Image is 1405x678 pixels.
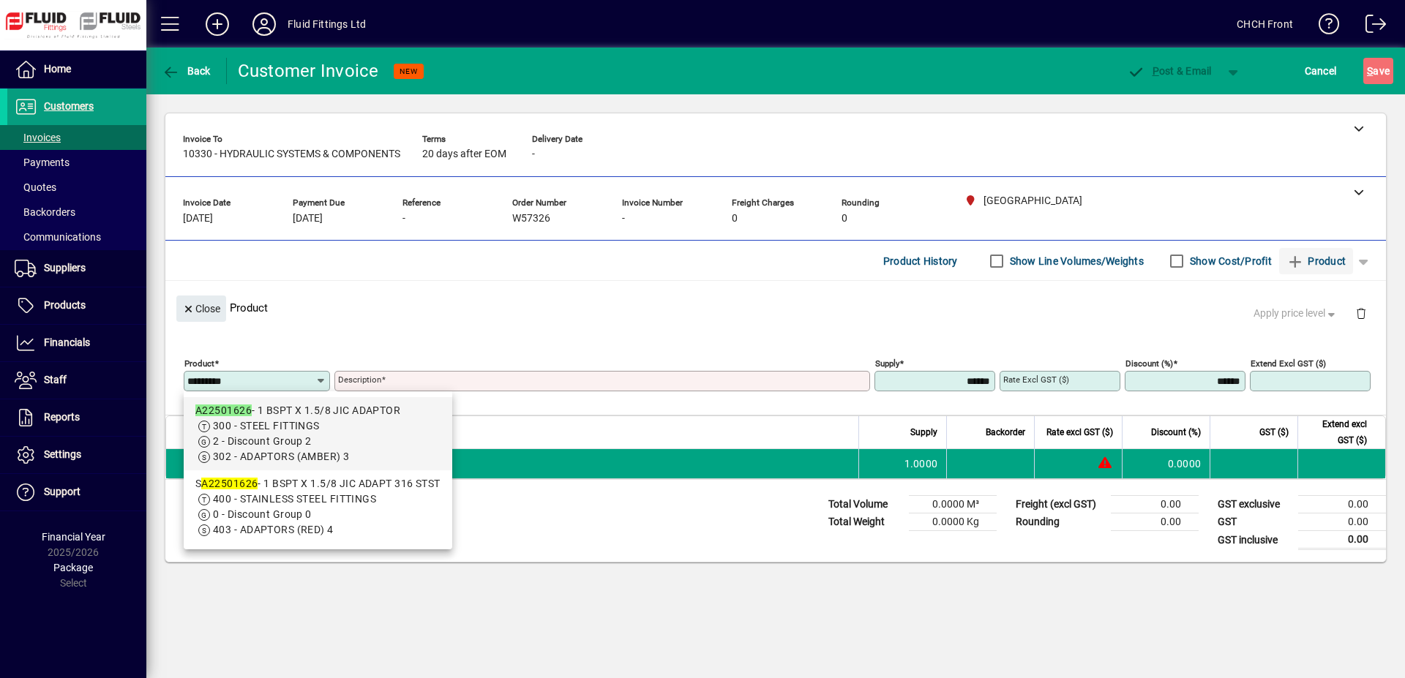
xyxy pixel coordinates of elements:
[44,486,80,497] span: Support
[293,213,323,225] span: [DATE]
[213,435,312,447] span: 2 - Discount Group 2
[1120,58,1219,84] button: Post & Email
[1122,449,1210,478] td: 0.0000
[1298,531,1386,549] td: 0.00
[7,474,146,511] a: Support
[1187,254,1272,268] label: Show Cost/Profit
[53,562,93,573] span: Package
[1003,374,1069,385] mat-label: Rate excl GST ($)
[622,213,625,225] span: -
[7,287,146,324] a: Products
[1298,513,1386,531] td: 0.00
[7,150,146,175] a: Payments
[213,493,376,505] span: 400 - STAINLESS STEEL FITTINGS
[1127,65,1212,77] span: ost & Email
[986,424,1025,440] span: Backorder
[1363,58,1393,84] button: Save
[1008,513,1111,531] td: Rounding
[183,213,213,225] span: [DATE]
[821,496,909,513] td: Total Volume
[15,206,75,218] span: Backorders
[146,58,227,84] app-page-header-button: Back
[165,281,1386,334] div: Product
[402,213,405,225] span: -
[1046,424,1113,440] span: Rate excl GST ($)
[241,11,288,37] button: Profile
[532,148,535,160] span: -
[1344,295,1379,331] button: Delete
[909,496,997,513] td: 0.0000 M³
[7,175,146,200] a: Quotes
[1210,513,1298,531] td: GST
[1210,531,1298,549] td: GST inclusive
[338,374,381,385] mat-label: Description
[7,399,146,436] a: Reports
[213,524,334,535] span: 403 - ADAPTORS (RED) 4
[842,213,847,225] span: 0
[173,301,230,314] app-page-header-button: Close
[195,403,441,418] div: - 1 BSPT X 1.5/8 JIC ADAPTOR
[732,213,738,225] span: 0
[1210,496,1298,513] td: GST exclusive
[194,11,241,37] button: Add
[7,125,146,150] a: Invoices
[7,325,146,361] a: Financials
[1251,358,1326,369] mat-label: Extend excl GST ($)
[44,299,86,311] span: Products
[875,358,899,369] mat-label: Supply
[288,12,366,36] div: Fluid Fittings Ltd
[1344,306,1379,320] app-page-header-button: Delete
[1367,65,1373,77] span: S
[1153,65,1159,77] span: P
[162,65,211,77] span: Back
[44,63,71,75] span: Home
[422,148,506,160] span: 20 days after EOM
[44,100,94,112] span: Customers
[1125,358,1173,369] mat-label: Discount (%)
[1305,59,1337,83] span: Cancel
[184,397,452,470] mat-option: A22501626 - 1 BSPT X 1.5/8 JIC ADAPTOR
[201,478,258,489] em: A22501626
[15,157,70,168] span: Payments
[821,513,909,531] td: Total Weight
[213,420,320,432] span: 300 - STEEL FITTINGS
[7,437,146,473] a: Settings
[44,448,81,460] span: Settings
[44,336,90,348] span: Financials
[512,213,550,225] span: W57326
[44,411,80,423] span: Reports
[1367,59,1390,83] span: ave
[7,362,146,399] a: Staff
[7,250,146,287] a: Suppliers
[183,148,400,160] span: 10330 - HYDRAULIC SYSTEMS & COMPONENTS
[1259,424,1289,440] span: GST ($)
[1007,254,1144,268] label: Show Line Volumes/Weights
[1111,513,1199,531] td: 0.00
[1248,301,1344,327] button: Apply price level
[1008,496,1111,513] td: Freight (excl GST)
[158,58,214,84] button: Back
[1298,496,1386,513] td: 0.00
[904,456,938,471] span: 1.0000
[195,404,252,416] em: A22501626
[7,51,146,88] a: Home
[1111,496,1199,513] td: 0.00
[1301,58,1341,84] button: Cancel
[7,200,146,225] a: Backorders
[213,508,312,520] span: 0 - Discount Group 0
[182,297,220,321] span: Close
[176,295,226,322] button: Close
[1151,424,1201,440] span: Discount (%)
[1355,3,1387,50] a: Logout
[42,531,105,543] span: Financial Year
[213,451,350,462] span: 302 - ADAPTORS (AMBER) 3
[44,262,86,274] span: Suppliers
[44,374,67,385] span: Staff
[1308,3,1340,50] a: Knowledge Base
[400,67,418,76] span: NEW
[15,231,101,243] span: Communications
[1307,416,1367,448] span: Extend excl GST ($)
[238,59,379,83] div: Customer Invoice
[909,513,997,531] td: 0.0000 Kg
[184,358,214,369] mat-label: Product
